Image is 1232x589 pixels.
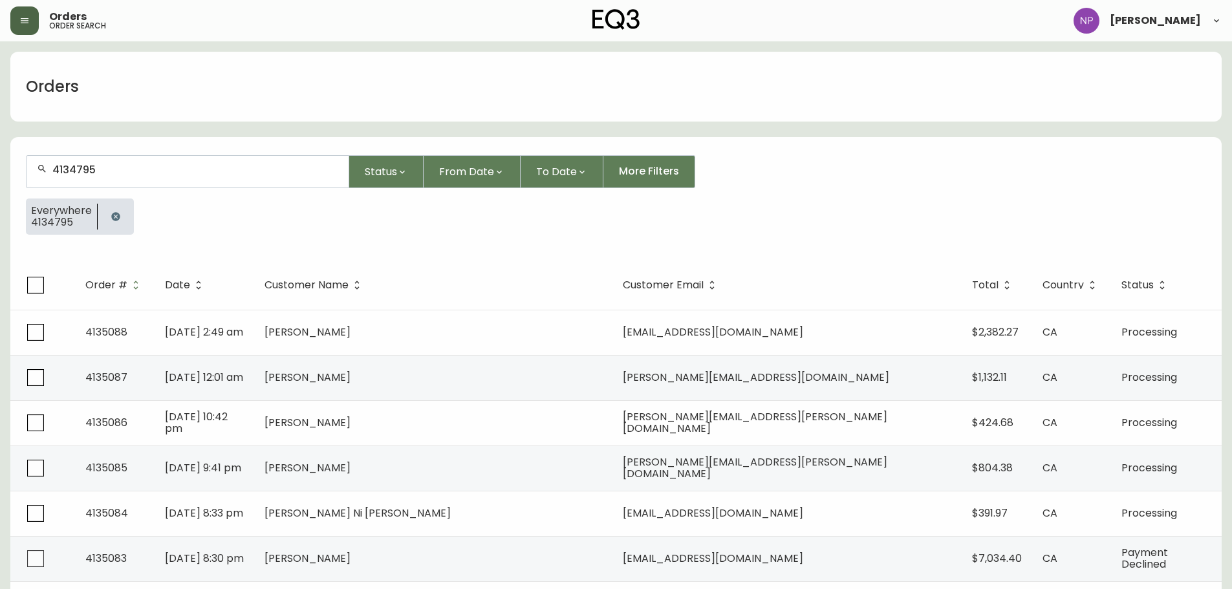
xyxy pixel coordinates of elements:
span: Processing [1121,506,1177,520]
h1: Orders [26,76,79,98]
span: $1,132.11 [972,370,1007,385]
h5: order search [49,22,106,30]
span: Status [1121,281,1154,289]
span: 4135087 [85,370,127,385]
span: Status [365,164,397,180]
span: Processing [1121,415,1177,430]
span: $2,382.27 [972,325,1019,339]
button: Status [349,155,424,188]
span: 4135084 [85,506,128,520]
span: [PERSON_NAME] [265,370,351,385]
span: Processing [1121,325,1177,339]
span: [DATE] 9:41 pm [165,460,241,475]
span: [EMAIL_ADDRESS][DOMAIN_NAME] [623,506,803,520]
span: $391.97 [972,506,1008,520]
span: CA [1043,325,1057,339]
span: 4134795 [31,217,92,228]
span: Country [1043,279,1101,291]
img: 50f1e64a3f95c89b5c5247455825f96f [1074,8,1099,34]
span: Customer Email [623,279,720,291]
span: Processing [1121,460,1177,475]
span: [PERSON_NAME][EMAIL_ADDRESS][PERSON_NAME][DOMAIN_NAME] [623,455,887,481]
span: Status [1121,279,1171,291]
span: More Filters [619,164,679,178]
span: Customer Name [265,279,365,291]
span: CA [1043,460,1057,475]
img: logo [592,9,640,30]
span: [PERSON_NAME] [1110,16,1201,26]
span: $7,034.40 [972,551,1022,566]
span: CA [1043,415,1057,430]
span: [DATE] 8:33 pm [165,506,243,520]
span: [EMAIL_ADDRESS][DOMAIN_NAME] [623,325,803,339]
span: CA [1043,506,1057,520]
span: Processing [1121,370,1177,385]
span: Total [972,281,999,289]
button: From Date [424,155,521,188]
span: 4135085 [85,460,127,475]
span: 4135083 [85,551,127,566]
span: Customer Email [623,281,704,289]
span: Total [972,279,1015,291]
span: 4135086 [85,415,127,430]
span: Date [165,281,190,289]
span: 4135088 [85,325,127,339]
span: [PERSON_NAME][EMAIL_ADDRESS][PERSON_NAME][DOMAIN_NAME] [623,409,887,436]
span: [DATE] 10:42 pm [165,409,228,436]
span: Order # [85,279,144,291]
span: From Date [439,164,494,180]
span: Orders [49,12,87,22]
input: Search [52,164,338,176]
span: Order # [85,281,127,289]
span: [PERSON_NAME] [265,460,351,475]
span: $804.38 [972,460,1013,475]
span: CA [1043,551,1057,566]
span: Everywhere [31,205,92,217]
span: Country [1043,281,1084,289]
span: [PERSON_NAME] [265,325,351,339]
span: [DATE] 2:49 am [165,325,243,339]
span: CA [1043,370,1057,385]
button: To Date [521,155,603,188]
span: [PERSON_NAME] Ni [PERSON_NAME] [265,506,451,520]
span: [DATE] 8:30 pm [165,551,244,566]
span: [EMAIL_ADDRESS][DOMAIN_NAME] [623,551,803,566]
span: [PERSON_NAME][EMAIL_ADDRESS][DOMAIN_NAME] [623,370,889,385]
span: [PERSON_NAME] [265,551,351,566]
span: [DATE] 12:01 am [165,370,243,385]
span: Date [165,279,207,291]
span: [PERSON_NAME] [265,415,351,430]
span: Payment Declined [1121,545,1168,572]
span: To Date [536,164,577,180]
span: Customer Name [265,281,349,289]
button: More Filters [603,155,695,188]
span: $424.68 [972,415,1013,430]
